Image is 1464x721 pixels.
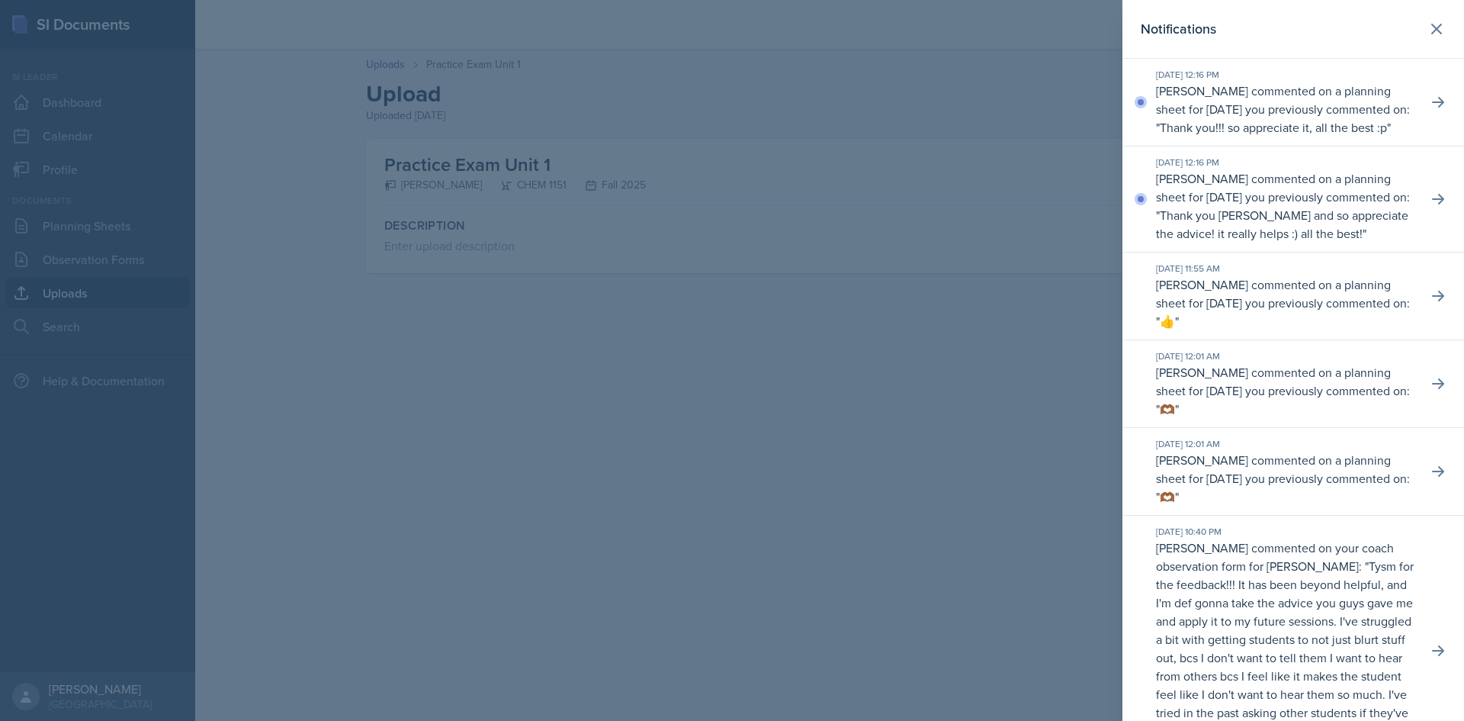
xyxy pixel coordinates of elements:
[1156,82,1415,137] p: [PERSON_NAME] commented on a planning sheet for [DATE] you previously commented on: " "
[1156,262,1415,275] div: [DATE] 11:55 AM
[1156,275,1415,330] p: [PERSON_NAME] commented on a planning sheet for [DATE] you previously commented on: " "
[1141,18,1216,40] h2: Notifications
[1156,525,1415,539] div: [DATE] 10:40 PM
[1156,451,1415,506] p: [PERSON_NAME] commented on a planning sheet for [DATE] you previously commented on: " "
[1160,119,1387,136] p: Thank you!!! so appreciate it, all the best :p
[1156,349,1415,363] div: [DATE] 12:01 AM
[1156,363,1415,418] p: [PERSON_NAME] commented on a planning sheet for [DATE] you previously commented on: " "
[1160,488,1175,505] p: 🫶🏾
[1156,68,1415,82] div: [DATE] 12:16 PM
[1156,156,1415,169] div: [DATE] 12:16 PM
[1156,207,1408,242] p: Thank you [PERSON_NAME] and so appreciate the advice! it really helps :) all the best!
[1156,437,1415,451] div: [DATE] 12:01 AM
[1160,313,1175,330] p: 👍
[1156,169,1415,243] p: [PERSON_NAME] commented on a planning sheet for [DATE] you previously commented on: " "
[1160,401,1175,417] p: 🫶🏾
